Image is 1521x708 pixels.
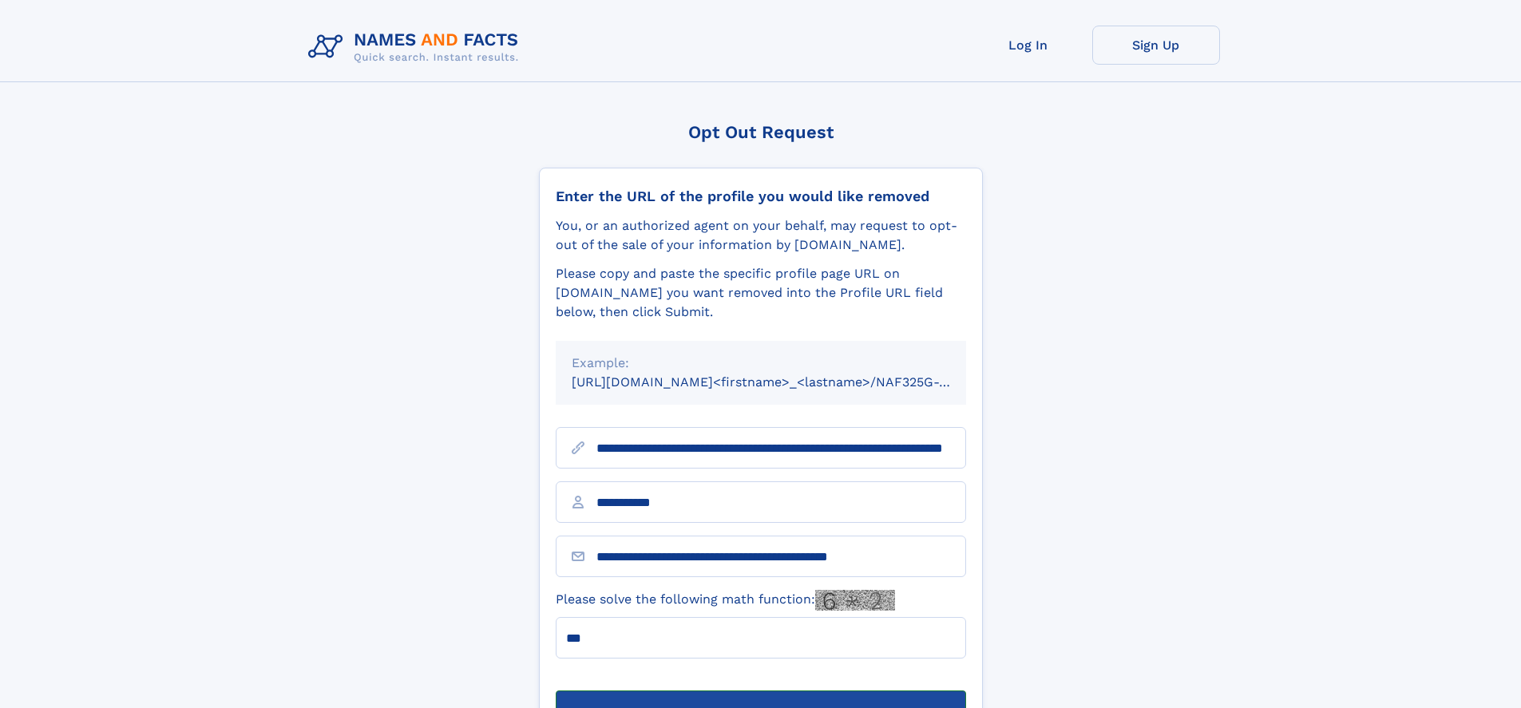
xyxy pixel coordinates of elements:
[302,26,532,69] img: Logo Names and Facts
[964,26,1092,65] a: Log In
[572,374,996,390] small: [URL][DOMAIN_NAME]<firstname>_<lastname>/NAF325G-xxxxxxxx
[556,264,966,322] div: Please copy and paste the specific profile page URL on [DOMAIN_NAME] you want removed into the Pr...
[556,590,895,611] label: Please solve the following math function:
[539,122,983,142] div: Opt Out Request
[1092,26,1220,65] a: Sign Up
[556,216,966,255] div: You, or an authorized agent on your behalf, may request to opt-out of the sale of your informatio...
[556,188,966,205] div: Enter the URL of the profile you would like removed
[572,354,950,373] div: Example:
